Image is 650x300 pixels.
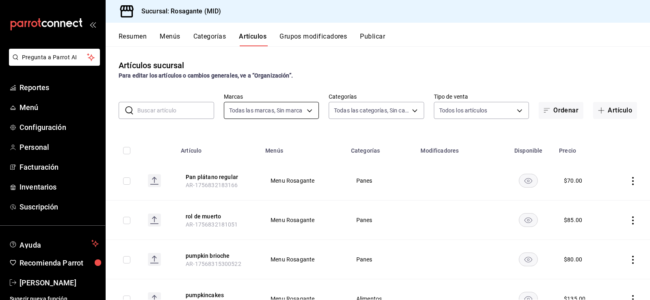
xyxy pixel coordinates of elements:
span: AR-1756832181051 [186,221,238,228]
span: Panes [356,257,406,262]
button: edit-product-location [186,291,251,299]
span: Todas las marcas, Sin marca [229,106,303,114]
button: Artículo [593,102,637,119]
span: Panes [356,178,406,183]
button: Resumen [119,32,147,46]
button: Categorías [193,32,226,46]
span: Menu Rosagante [271,257,336,262]
strong: Para editar los artículos o cambios generales, ve a “Organización”. [119,72,293,79]
th: Categorías [346,135,416,161]
button: actions [629,256,637,264]
button: Pregunta a Parrot AI [9,49,100,66]
button: Ordenar [539,102,583,119]
th: Precio [554,135,609,161]
span: Menu Rosagante [271,178,336,183]
button: actions [629,216,637,224]
span: Panes [356,217,406,223]
span: Personal [19,142,99,153]
button: edit-product-location [186,252,251,260]
button: open_drawer_menu [89,21,96,28]
button: actions [629,177,637,185]
span: Todos los artículos [439,106,487,114]
span: [PERSON_NAME] [19,277,99,288]
label: Marcas [224,94,319,99]
button: edit-product-location [186,173,251,181]
th: Menús [260,135,346,161]
th: Artículo [176,135,260,161]
span: AR-17568315300522 [186,261,241,267]
span: Facturación [19,162,99,173]
span: Configuración [19,122,99,133]
button: Artículos [239,32,266,46]
input: Buscar artículo [137,102,214,119]
th: Disponible [503,135,555,161]
span: Pregunta a Parrot AI [22,53,87,62]
span: Suscripción [19,201,99,212]
span: Menú [19,102,99,113]
h3: Sucursal: Rosagante (MID) [135,6,221,16]
div: $ 80.00 [564,255,582,263]
div: $ 70.00 [564,177,582,185]
span: Reportes [19,82,99,93]
button: availability-product [519,213,538,227]
label: Categorías [329,94,424,99]
th: Modificadores [416,135,503,161]
button: availability-product [519,253,538,266]
div: Artículos sucursal [119,59,184,71]
a: Pregunta a Parrot AI [6,59,100,67]
button: Grupos modificadores [279,32,347,46]
span: Ayuda [19,239,88,248]
span: Recomienda Parrot [19,257,99,268]
div: $ 85.00 [564,216,582,224]
button: Publicar [360,32,385,46]
div: navigation tabs [119,32,650,46]
label: Tipo de venta [434,94,529,99]
button: availability-product [519,174,538,188]
span: Menu Rosagante [271,217,336,223]
button: edit-product-location [186,212,251,220]
button: Menús [160,32,180,46]
span: Todas las categorías, Sin categoría [334,106,409,114]
span: Inventarios [19,181,99,192]
span: AR-1756832183166 [186,182,238,188]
